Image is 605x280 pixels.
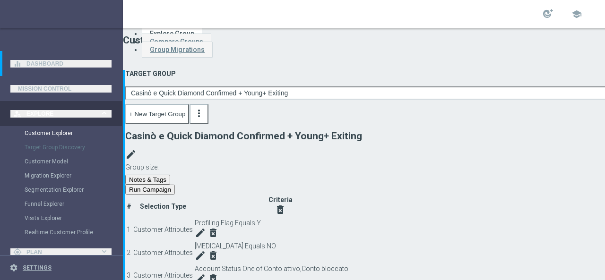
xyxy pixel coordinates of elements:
[25,229,98,236] a: Realtime Customer Profile
[126,195,132,218] th: #
[133,219,193,241] td: Customer Attributes
[25,140,122,154] div: Target Group Discovery
[25,158,98,165] a: Customer Model
[125,163,157,171] label: Group size
[150,38,203,45] span: Compare Groups
[100,109,109,118] i: keyboard_arrow_right
[123,30,213,53] ul: Tabs
[207,227,219,238] i: delete_forever
[26,249,100,255] span: Plan
[25,172,98,179] a: Migration Explorer
[126,219,132,241] td: 1
[18,76,104,101] a: Mission Control
[9,263,18,272] i: settings
[125,185,175,195] button: Run Campaign
[268,196,293,204] span: Criteria
[13,248,100,256] div: Plan
[193,108,205,119] i: more_vert
[195,219,261,227] span: Profiling Flag Equals Y
[125,149,137,160] i: mode_edit
[25,154,122,169] div: Customer Model
[100,247,109,256] i: keyboard_arrow_right
[150,30,194,37] span: Explore Group
[157,163,159,171] label: :
[25,169,122,183] div: Migration Explorer
[10,60,112,68] button: equalizer Dashboard
[25,225,122,239] div: Realtime Customer Profile
[13,76,109,101] div: Mission Control
[133,242,193,264] td: Customer Attributes
[25,186,98,194] a: Segmentation Explorer
[13,51,109,76] div: Dashboard
[25,126,122,140] div: Customer Explorer
[10,85,112,93] button: Mission Control
[126,242,132,264] td: 2
[207,250,219,261] i: delete_forever
[10,248,112,256] button: gps_fixed Plan keyboard_arrow_right
[133,195,193,218] th: Selection Type
[25,197,122,211] div: Funnel Explorer
[25,183,122,197] div: Segmentation Explorer
[25,214,98,222] a: Visits Explorer
[25,211,122,225] div: Visits Explorer
[571,9,582,19] span: school
[13,110,100,118] div: Explore
[13,59,22,68] i: equalizer
[25,129,98,137] a: Customer Explorer
[125,104,189,124] button: + New Target Group
[26,111,100,117] span: Explore
[125,175,170,185] button: Notes & Tags
[195,265,348,272] span: Account Status One of Conto attivo,Conto bloccato
[23,265,52,271] a: Settings
[195,227,206,238] i: mode_edit
[13,110,22,118] i: person_search
[195,242,276,250] span: [MEDICAL_DATA] Equals NO
[13,248,22,256] i: gps_fixed
[190,104,208,124] button: more_vert
[25,200,98,208] a: Funnel Explorer
[10,110,112,118] button: person_search Explore keyboard_arrow_right
[275,204,286,215] i: delete_forever
[26,51,109,76] a: Dashboard
[195,250,206,261] i: mode_edit
[150,46,205,53] span: Group Migrations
